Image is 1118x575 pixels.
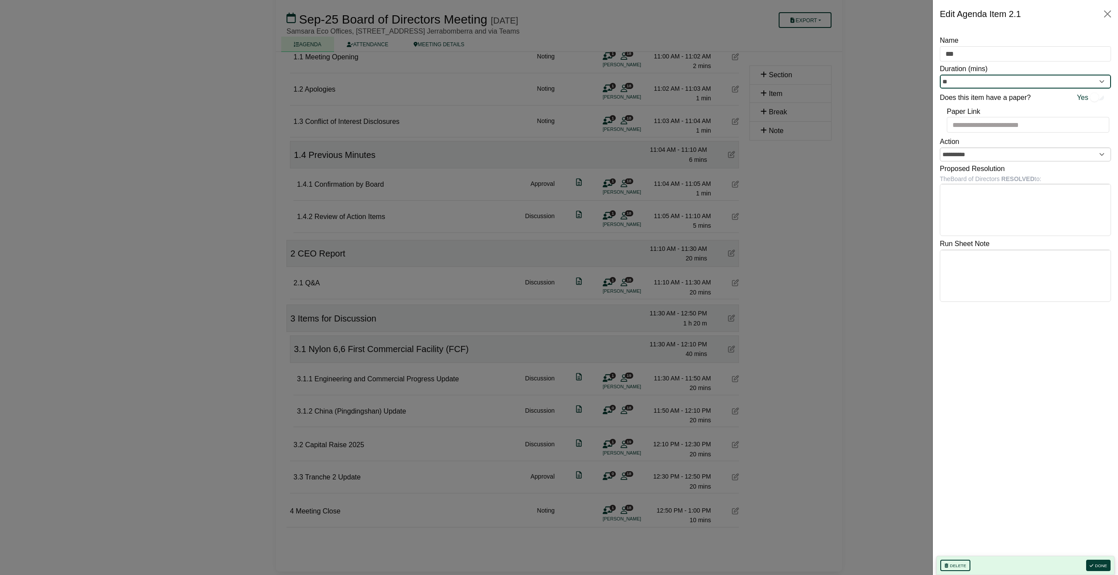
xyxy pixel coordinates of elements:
div: Edit Agenda Item 2.1 [940,7,1021,21]
label: Duration (mins) [940,63,987,75]
label: Run Sheet Note [940,238,990,250]
label: Does this item have a paper? [940,92,1031,103]
button: Delete [940,560,970,571]
label: Name [940,35,959,46]
div: The Board of Directors to: [940,174,1111,184]
button: Done [1086,560,1111,571]
button: Close [1101,7,1115,21]
span: Yes [1077,92,1088,103]
label: Action [940,136,959,147]
b: RESOLVED [1001,175,1035,182]
label: Paper Link [947,106,980,117]
label: Proposed Resolution [940,163,1005,175]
